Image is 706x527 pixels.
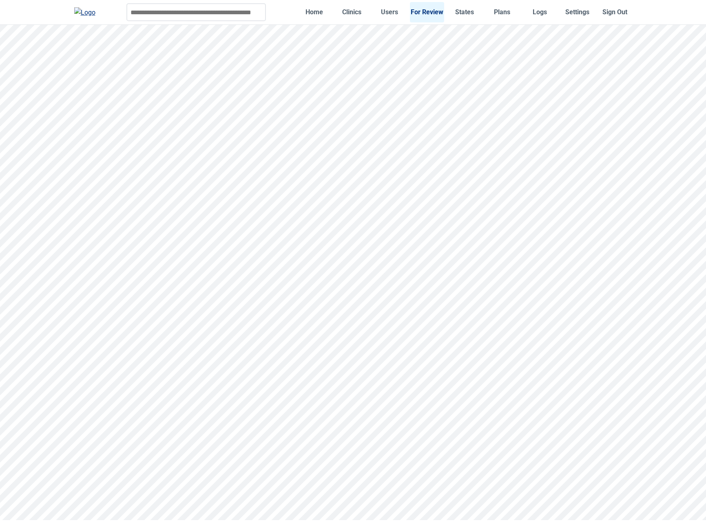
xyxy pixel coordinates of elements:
[74,7,95,18] img: Logo
[335,2,369,22] a: Clinics
[297,2,332,22] a: Home
[598,2,632,22] button: Sign Out
[485,2,519,22] a: Plans
[410,2,444,22] a: For Review
[560,2,594,22] a: Settings
[447,2,482,22] a: States
[522,2,557,22] a: Logs
[372,2,407,22] a: Users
